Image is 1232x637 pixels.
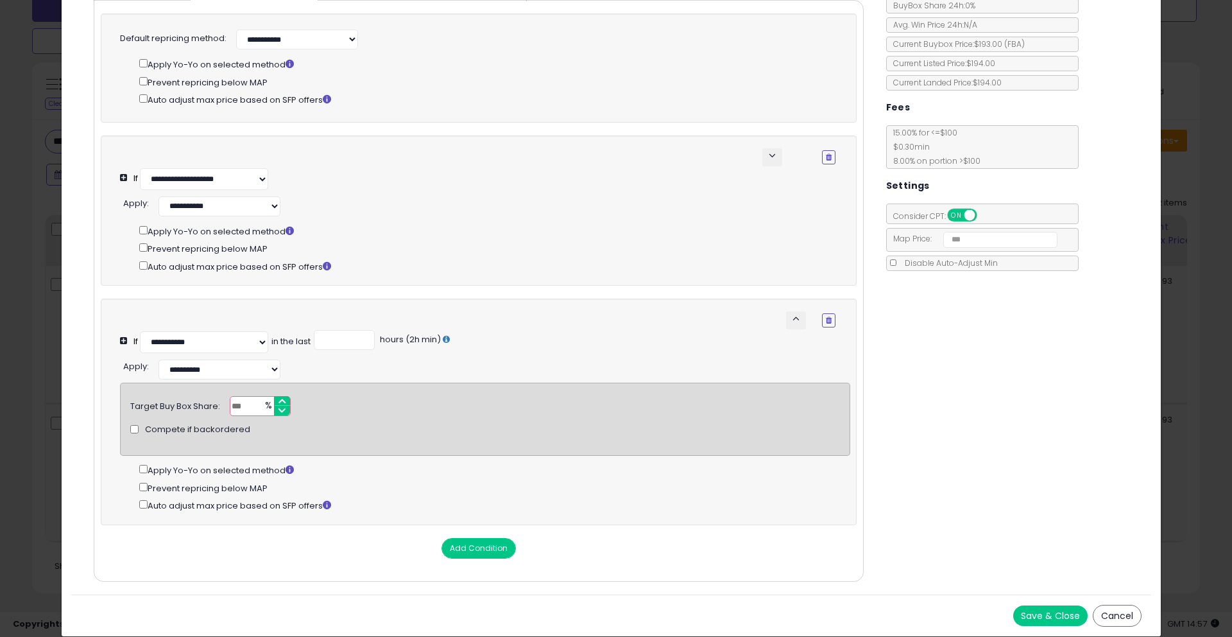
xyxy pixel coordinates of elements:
[120,33,227,45] label: Default repricing method:
[887,141,930,152] span: $0.30 min
[139,462,850,477] div: Apply Yo-Yo on selected method
[139,241,850,256] div: Prevent repricing below MAP
[1004,39,1025,49] span: ( FBA )
[1013,606,1088,626] button: Save & Close
[887,19,977,30] span: Avg. Win Price 24h: N/A
[898,257,998,268] span: Disable Auto-Adjust Min
[766,150,778,162] span: keyboard_arrow_down
[139,498,850,512] div: Auto adjust max price based on SFP offers
[790,313,802,325] span: keyboard_arrow_up
[887,155,980,166] span: 8.00 % on portion > $100
[886,178,930,194] h5: Settings
[139,57,835,71] div: Apply Yo-Yo on selected method
[139,480,850,495] div: Prevent repricing below MAP
[826,317,832,324] i: Remove Condition
[123,193,149,210] div: :
[975,210,995,221] span: OFF
[139,74,835,89] div: Prevent repricing below MAP
[887,77,1002,88] span: Current Landed Price: $194.00
[139,223,850,238] div: Apply Yo-Yo on selected method
[139,259,850,274] div: Auto adjust max price based on SFP offers
[974,39,1025,49] span: $193.00
[887,39,1025,49] span: Current Buybox Price:
[257,397,278,416] span: %
[271,336,311,348] div: in the last
[139,92,835,107] div: Auto adjust max price based on SFP offers
[378,333,441,345] span: hours (2h min)
[886,100,911,116] h5: Fees
[441,538,516,559] button: Add Condition
[887,58,995,69] span: Current Listed Price: $194.00
[123,356,149,373] div: :
[948,210,964,221] span: ON
[123,197,147,209] span: Apply
[887,127,980,166] span: 15.00 % for <= $100
[887,233,1058,244] span: Map Price:
[826,153,832,161] i: Remove Condition
[887,211,994,222] span: Consider CPT:
[1093,605,1142,627] button: Cancel
[145,424,250,436] span: Compete if backordered
[123,360,147,372] span: Apply
[130,396,220,413] div: Target Buy Box Share:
